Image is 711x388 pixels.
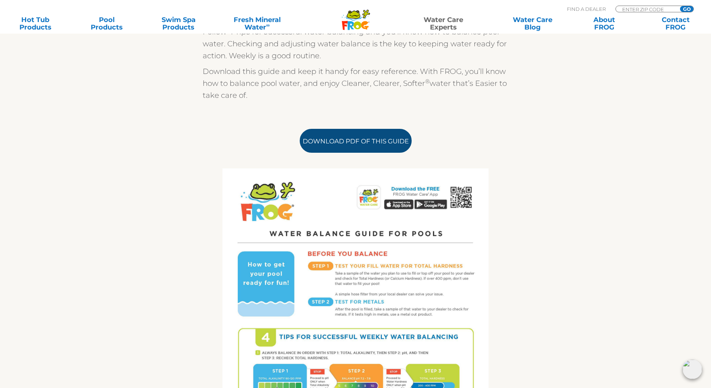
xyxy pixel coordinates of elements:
input: Zip Code Form [621,6,672,12]
a: PoolProducts [79,16,135,31]
a: AboutFROG [576,16,632,31]
sup: ® [425,78,430,85]
sup: ∞ [266,22,270,28]
a: Fresh MineralWater∞ [222,16,292,31]
a: Water CareBlog [505,16,560,31]
img: openIcon [683,360,702,379]
p: Follow 4 Tips for successful water balancing and you’ll know how to balance pool water. Checking ... [203,26,509,62]
a: Water CareExperts [398,16,489,31]
a: Download PDF of this Guide [300,129,412,153]
a: ContactFROG [648,16,704,31]
p: Download this guide and keep it handy for easy reference. With FROG, you’ll know how to balance p... [203,65,509,101]
input: GO [680,6,693,12]
a: Hot TubProducts [7,16,63,31]
a: Swim SpaProducts [151,16,206,31]
p: Find A Dealer [567,6,606,12]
